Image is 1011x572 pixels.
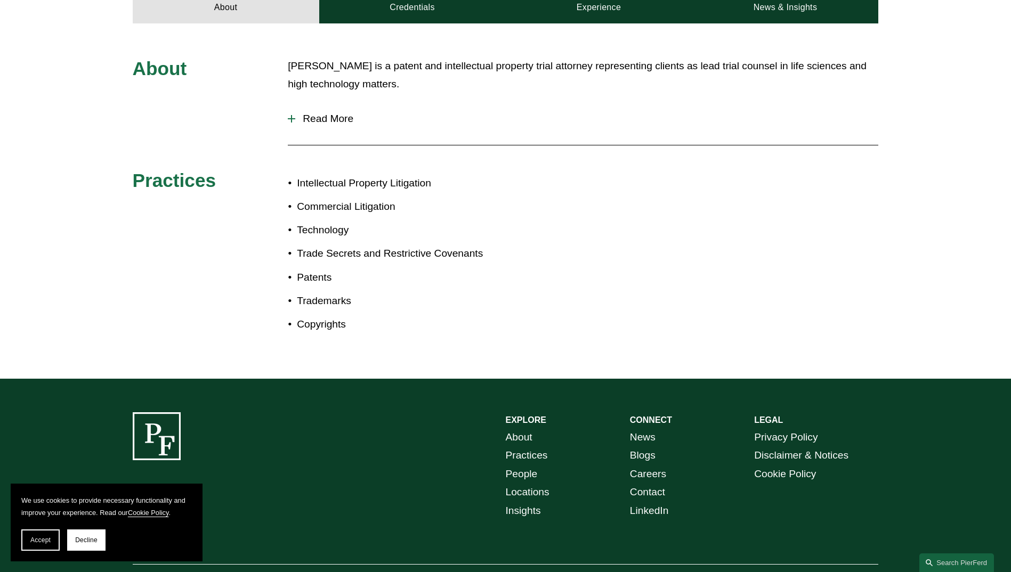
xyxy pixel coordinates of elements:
[11,484,203,561] section: Cookie banner
[297,221,505,240] p: Technology
[630,502,669,520] a: LinkedIn
[21,494,192,519] p: We use cookies to provide necessary functionality and improve your experience. Read our .
[919,553,994,572] a: Search this site
[630,415,672,424] strong: CONNECT
[506,415,546,424] strong: EXPLORE
[506,465,538,484] a: People
[288,105,878,133] button: Read More
[297,292,505,310] p: Trademarks
[630,465,666,484] a: Careers
[506,483,549,502] a: Locations
[630,446,656,465] a: Blogs
[297,244,505,263] p: Trade Secrets and Restrictive Covenants
[288,57,878,94] p: [PERSON_NAME] is a patent and intellectual property trial attorney representing clients as lead t...
[67,529,106,551] button: Decline
[297,315,505,334] p: Copyrights
[297,268,505,287] p: Patents
[297,174,505,193] p: Intellectual Property Litigation
[754,428,818,447] a: Privacy Policy
[506,502,541,520] a: Insights
[754,465,816,484] a: Cookie Policy
[133,170,216,191] span: Practices
[506,428,532,447] a: About
[297,198,505,216] p: Commercial Litigation
[630,483,665,502] a: Contact
[630,428,656,447] a: News
[295,113,878,125] span: Read More
[506,446,548,465] a: Practices
[128,509,169,517] a: Cookie Policy
[754,415,783,424] strong: LEGAL
[75,536,98,544] span: Decline
[21,529,60,551] button: Accept
[133,58,187,79] span: About
[754,446,848,465] a: Disclaimer & Notices
[30,536,51,544] span: Accept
